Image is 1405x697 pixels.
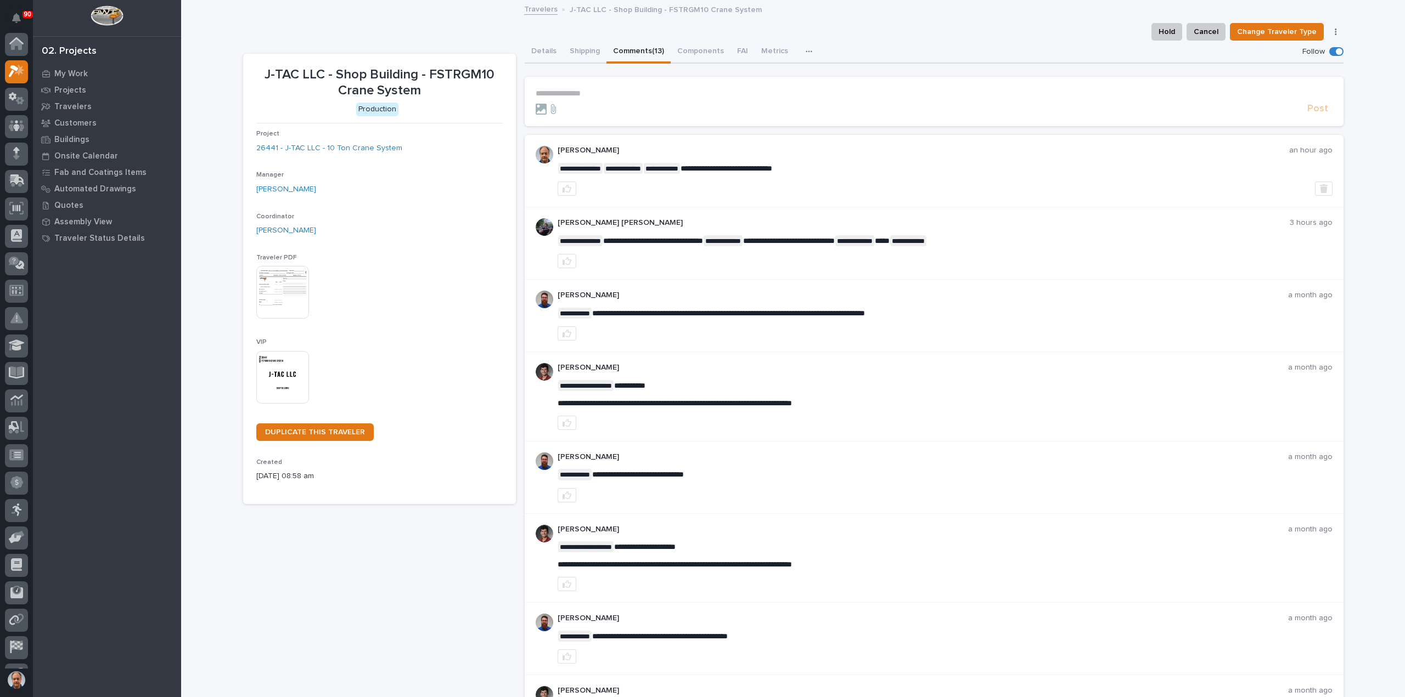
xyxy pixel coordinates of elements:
[54,234,145,243] p: Traveler Status Details
[1288,291,1333,300] p: a month ago
[256,339,267,345] span: VIP
[570,3,762,15] p: J-TAC LLC - Shop Building - FSTRGM10 Crane System
[1307,103,1328,115] span: Post
[1237,25,1317,38] span: Change Traveler Type
[91,5,123,26] img: Workspace Logo
[33,230,181,246] a: Traveler Status Details
[256,143,402,154] a: 26441 - J-TAC LLC - 10 Ton Crane System
[563,41,606,64] button: Shipping
[1230,23,1324,41] button: Change Traveler Type
[558,218,1290,228] p: [PERSON_NAME] [PERSON_NAME]
[42,46,97,58] div: 02. Projects
[558,291,1288,300] p: [PERSON_NAME]
[54,168,147,178] p: Fab and Coatings Items
[54,201,83,211] p: Quotes
[1290,218,1333,228] p: 3 hours ago
[536,146,553,163] img: AOh14Gjn3BYdNC5pOMCl7OXTW03sj8FStISf1FOxee1lbw=s96-c
[536,452,553,470] img: 6hTokn1ETDGPf9BPokIQ
[1315,182,1333,196] button: Delete post
[1159,25,1175,38] span: Hold
[1187,23,1226,41] button: Cancel
[558,146,1289,155] p: [PERSON_NAME]
[24,10,31,18] p: 90
[33,98,181,115] a: Travelers
[54,217,112,227] p: Assembly View
[1303,103,1333,115] button: Post
[33,115,181,131] a: Customers
[558,416,576,430] button: like this post
[755,41,795,64] button: Metrics
[558,649,576,664] button: like this post
[558,488,576,502] button: like this post
[256,471,503,482] p: [DATE] 08:58 am
[256,67,503,99] p: J-TAC LLC - Shop Building - FSTRGM10 Crane System
[265,428,365,436] span: DUPLICATE THIS TRAVELER
[256,213,294,220] span: Coordinator
[256,172,284,178] span: Manager
[33,148,181,164] a: Onsite Calendar
[524,2,558,15] a: Travelers
[558,182,576,196] button: like this post
[54,118,97,128] p: Customers
[1288,614,1333,623] p: a month ago
[536,218,553,236] img: J6irDCNTStG5Atnk4v9O
[558,363,1288,372] p: [PERSON_NAME]
[54,69,88,79] p: My Work
[536,614,553,631] img: 6hTokn1ETDGPf9BPokIQ
[671,41,730,64] button: Components
[1302,47,1325,56] p: Follow
[256,423,374,441] a: DUPLICATE THIS TRAVELER
[536,291,553,308] img: 6hTokn1ETDGPf9BPokIQ
[1288,525,1333,534] p: a month ago
[558,614,1288,623] p: [PERSON_NAME]
[1194,25,1218,38] span: Cancel
[558,326,576,341] button: like this post
[33,65,181,82] a: My Work
[256,184,316,195] a: [PERSON_NAME]
[33,164,181,180] a: Fab and Coatings Items
[558,577,576,591] button: like this post
[1289,146,1333,155] p: an hour ago
[256,225,316,236] a: [PERSON_NAME]
[14,13,28,31] div: Notifications90
[33,82,181,98] a: Projects
[54,102,92,112] p: Travelers
[536,525,553,542] img: ROij9lOReuV7WqYxWfnW
[1288,363,1333,372] p: a month ago
[256,254,297,261] span: Traveler PDF
[33,180,181,197] a: Automated Drawings
[558,686,1288,695] p: [PERSON_NAME]
[558,254,576,268] button: like this post
[256,131,279,137] span: Project
[606,41,671,64] button: Comments (13)
[1288,686,1333,695] p: a month ago
[730,41,755,64] button: FAI
[356,103,398,116] div: Production
[33,213,181,230] a: Assembly View
[558,452,1288,462] p: [PERSON_NAME]
[33,197,181,213] a: Quotes
[1288,452,1333,462] p: a month ago
[256,459,282,466] span: Created
[54,135,89,145] p: Buildings
[54,184,136,194] p: Automated Drawings
[558,525,1288,534] p: [PERSON_NAME]
[1151,23,1182,41] button: Hold
[525,41,563,64] button: Details
[33,131,181,148] a: Buildings
[54,86,86,95] p: Projects
[5,7,28,30] button: Notifications
[54,151,118,161] p: Onsite Calendar
[5,668,28,692] button: users-avatar
[536,363,553,381] img: ROij9lOReuV7WqYxWfnW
